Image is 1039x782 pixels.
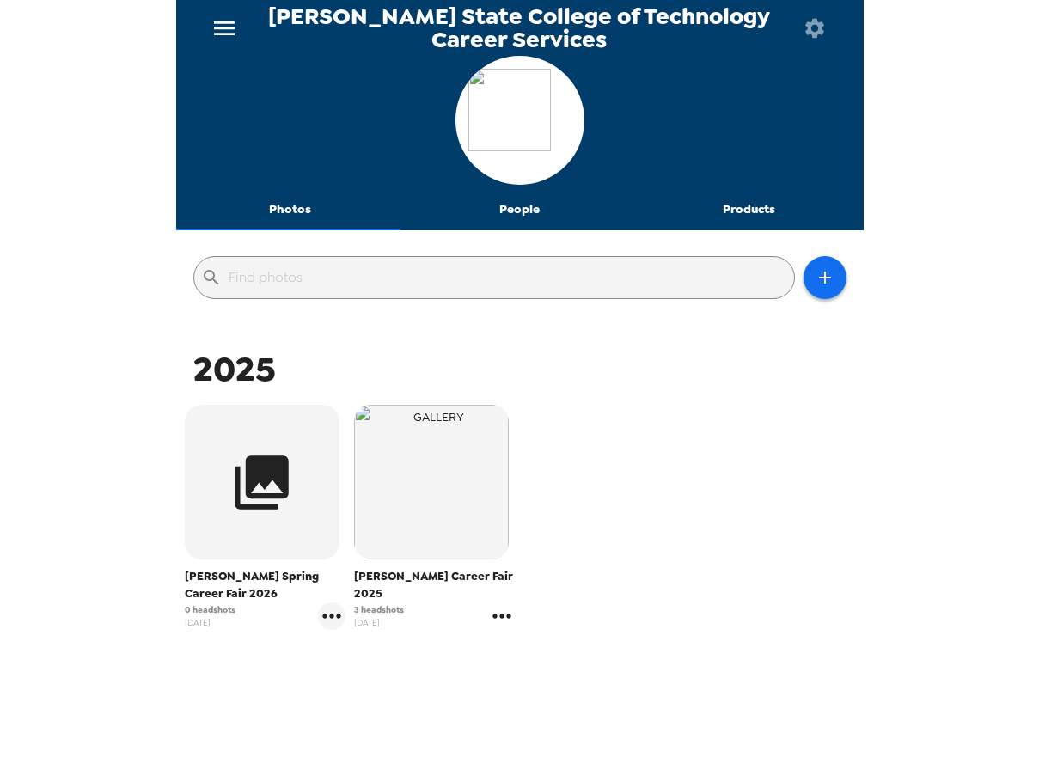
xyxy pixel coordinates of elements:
span: 2025 [193,346,276,392]
span: 0 headshots [185,603,235,616]
img: gallery [354,405,509,559]
span: [PERSON_NAME] State College of Technology Career Services [252,5,787,51]
button: Photos [176,189,406,230]
img: org logo [468,69,571,172]
button: Products [634,189,864,230]
span: [DATE] [354,616,404,629]
button: People [405,189,634,230]
span: [DATE] [185,616,235,629]
button: gallery menu [318,602,345,630]
input: Find photos [229,264,787,291]
span: 3 headshots [354,603,404,616]
span: [PERSON_NAME] Spring Career Fair 2026 [185,568,346,602]
span: [PERSON_NAME] Career Fair 2025 [354,568,516,602]
button: gallery menu [488,602,516,630]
